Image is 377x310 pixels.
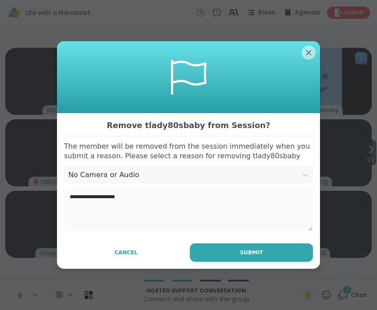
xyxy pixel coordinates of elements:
div: No Camera or Audio [68,170,293,180]
span: Submit [240,249,263,257]
h3: Remove tlady80sbaby from Session? [64,118,313,132]
p: The member will be removed from the session immediately when you submit a reason. Please select a... [64,142,313,161]
span: Cancel [114,249,138,257]
button: Cancel [64,243,188,262]
button: Submit [190,243,313,262]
